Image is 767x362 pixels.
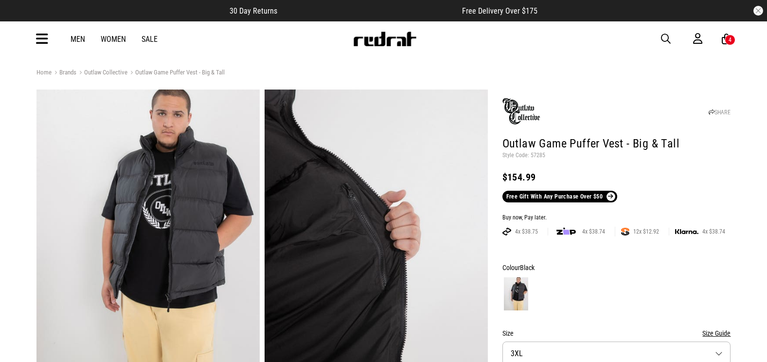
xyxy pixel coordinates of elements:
[297,6,443,16] iframe: Customer reviews powered by Trustpilot
[142,35,158,44] a: Sale
[621,228,629,235] img: SPLITPAY
[502,191,617,202] a: Free Gift With Any Purchase Over $50
[511,349,523,358] span: 3XL
[502,262,731,273] div: Colour
[353,32,417,46] img: Redrat logo
[698,228,729,235] span: 4x $38.74
[511,228,542,235] span: 4x $38.75
[504,277,528,310] img: Black
[520,264,535,271] span: Black
[675,229,698,235] img: KLARNA
[462,6,537,16] span: Free Delivery Over $175
[578,228,609,235] span: 4x $38.74
[729,36,731,43] div: 4
[52,69,76,78] a: Brands
[127,69,225,78] a: Outlaw Game Puffer Vest - Big & Tall
[502,171,731,183] div: $154.99
[502,136,731,152] h1: Outlaw Game Puffer Vest - Big & Tall
[502,98,541,125] img: Outlaw Collective
[502,152,731,160] p: Style Code: 57285
[556,227,576,236] img: zip
[101,35,126,44] a: Women
[71,35,85,44] a: Men
[502,327,731,339] div: Size
[502,214,731,222] div: Buy now, Pay later.
[702,327,731,339] button: Size Guide
[722,34,731,44] a: 4
[76,69,127,78] a: Outlaw Collective
[36,69,52,76] a: Home
[629,228,663,235] span: 12x $12.92
[709,109,731,116] a: SHARE
[502,228,511,235] img: AFTERPAY
[230,6,277,16] span: 30 Day Returns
